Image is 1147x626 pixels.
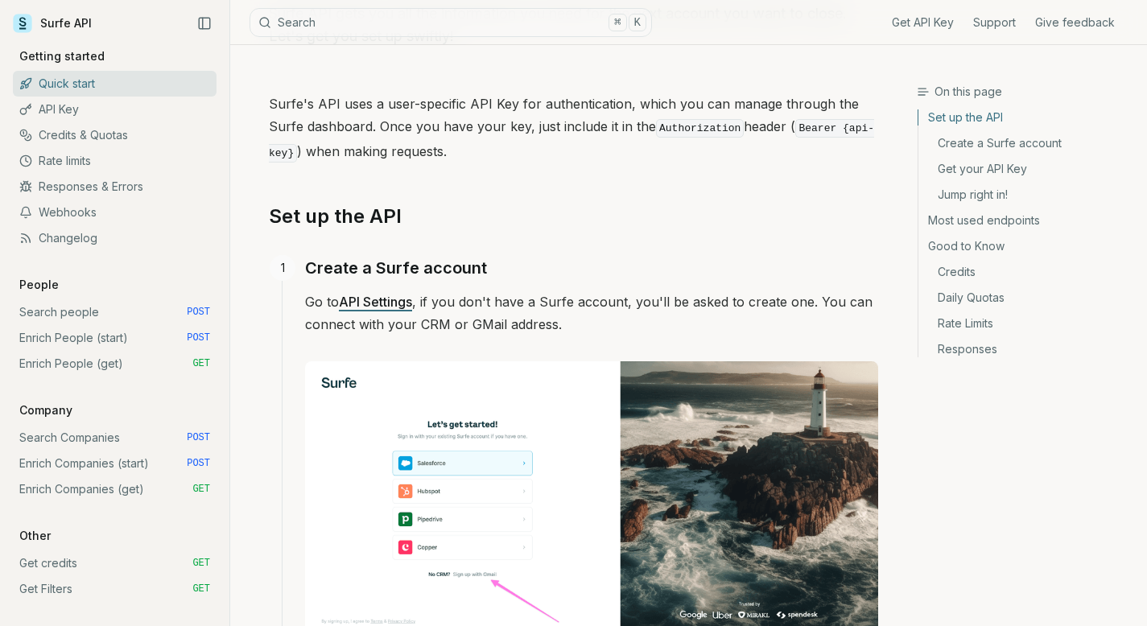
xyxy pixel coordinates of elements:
a: Quick start [13,71,217,97]
span: GET [192,583,210,595]
a: Give feedback [1035,14,1115,31]
h3: On this page [917,84,1134,100]
a: Search Companies POST [13,425,217,451]
p: Surfe's API uses a user-specific API Key for authentication, which you can manage through the Sur... [269,93,878,165]
span: POST [187,457,210,470]
a: Jump right in! [918,182,1134,208]
span: GET [192,483,210,496]
p: Company [13,402,79,418]
a: Rate limits [13,148,217,174]
a: Responses [918,336,1134,357]
a: Get Filters GET [13,576,217,602]
a: Get your API Key [918,156,1134,182]
p: Getting started [13,48,111,64]
a: API Settings [339,294,412,310]
a: Credits [918,259,1134,285]
p: Other [13,528,57,544]
a: Webhooks [13,200,217,225]
p: Go to , if you don't have a Surfe account, you'll be asked to create one. You can connect with yo... [305,290,878,336]
a: Responses & Errors [13,174,217,200]
span: POST [187,332,210,344]
code: Authorization [656,119,744,138]
p: People [13,277,65,293]
span: POST [187,431,210,444]
a: Credits & Quotas [13,122,217,148]
a: Set up the API [269,204,402,229]
a: Set up the API [918,109,1134,130]
a: Daily Quotas [918,285,1134,311]
a: Get credits GET [13,550,217,576]
a: Most used endpoints [918,208,1134,233]
a: Enrich People (get) GET [13,351,217,377]
a: Support [973,14,1016,31]
button: Search⌘K [250,8,652,37]
kbd: K [629,14,646,31]
a: Search people POST [13,299,217,325]
a: Rate Limits [918,311,1134,336]
span: GET [192,357,210,370]
a: API Key [13,97,217,122]
a: Changelog [13,225,217,251]
a: Good to Know [918,233,1134,259]
a: Enrich Companies (get) GET [13,476,217,502]
a: Get API Key [892,14,954,31]
a: Create a Surfe account [305,255,487,281]
span: POST [187,306,210,319]
kbd: ⌘ [609,14,626,31]
a: Surfe API [13,11,92,35]
button: Collapse Sidebar [192,11,217,35]
a: Enrich Companies (start) POST [13,451,217,476]
span: GET [192,557,210,570]
a: Enrich People (start) POST [13,325,217,351]
a: Create a Surfe account [918,130,1134,156]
